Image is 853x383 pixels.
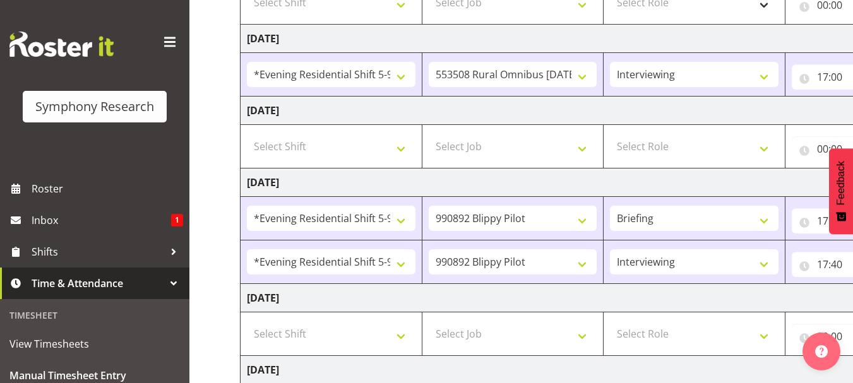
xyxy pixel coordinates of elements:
div: Timesheet [3,302,186,328]
button: Feedback - Show survey [829,148,853,234]
span: Inbox [32,211,171,230]
span: 1 [171,214,183,227]
img: help-xxl-2.png [815,345,828,358]
span: Feedback [835,161,847,205]
span: View Timesheets [9,334,180,353]
span: Time & Attendance [32,274,164,293]
span: Shifts [32,242,164,261]
div: Symphony Research [35,97,154,116]
a: View Timesheets [3,328,186,360]
img: Rosterit website logo [9,32,114,57]
span: Roster [32,179,183,198]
